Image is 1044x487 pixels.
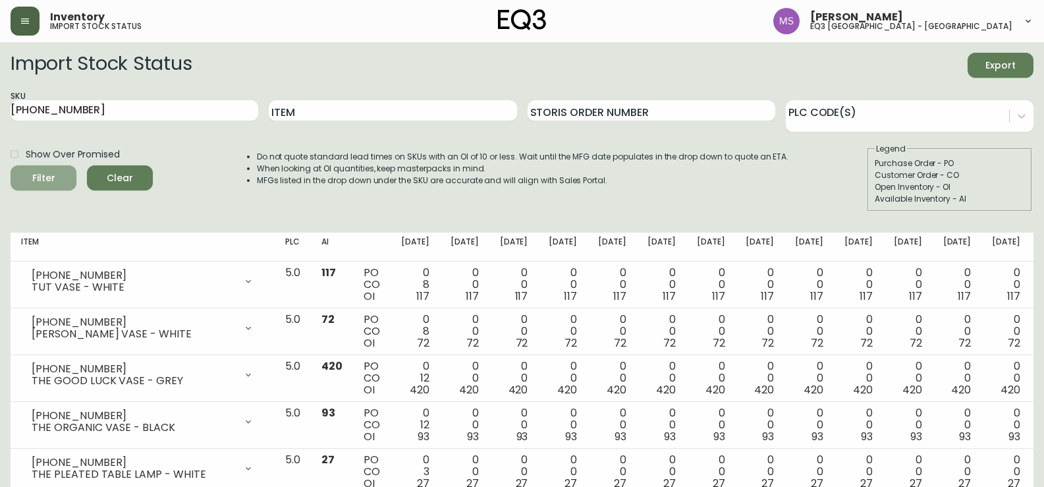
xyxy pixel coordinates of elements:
span: 420 [705,382,725,397]
div: PO CO [364,267,380,302]
span: 72 [321,312,335,327]
span: 72 [713,335,725,351]
span: 117 [663,289,676,304]
span: 420 [804,382,823,397]
li: When looking at OI quantities, keep masterpacks in mind. [257,163,789,175]
div: THE ORGANIC VASE - BLACK [32,422,235,434]
span: 72 [417,335,429,351]
div: 0 0 [451,407,479,443]
div: 0 0 [647,407,676,443]
div: 0 0 [894,360,922,396]
th: [DATE] [834,233,883,262]
td: 5.0 [275,262,311,308]
div: 0 0 [549,314,577,349]
span: 117 [712,289,725,304]
div: 0 8 [401,267,429,302]
span: OI [364,335,375,351]
span: 93 [811,429,823,444]
div: 0 0 [598,360,626,396]
div: 0 0 [844,407,873,443]
span: 420 [459,382,479,397]
span: 117 [613,289,626,304]
span: 117 [321,265,336,280]
span: Export [978,57,1023,74]
span: 420 [656,382,676,397]
div: TUT VASE - WHITE [32,281,235,293]
div: 0 0 [844,267,873,302]
span: 72 [811,335,823,351]
th: [DATE] [440,233,489,262]
div: 0 0 [943,360,972,396]
span: 117 [1007,289,1020,304]
div: [PHONE_NUMBER]THE PLEATED TABLE LAMP - WHITE [21,454,264,483]
span: 72 [761,335,774,351]
div: 0 0 [795,267,823,302]
div: 0 0 [746,360,774,396]
div: [PHONE_NUMBER] [32,457,235,469]
div: 0 0 [943,314,972,349]
div: [PHONE_NUMBER]THE ORGANIC VASE - BLACK [21,407,264,436]
span: 420 [557,382,577,397]
span: 72 [910,335,922,351]
legend: Legend [875,143,907,155]
span: 93 [565,429,577,444]
span: 72 [466,335,479,351]
span: Inventory [50,12,105,22]
div: 0 0 [549,360,577,396]
span: 117 [860,289,873,304]
div: Available Inventory - AI [875,193,1025,205]
span: 420 [410,382,429,397]
h5: import stock status [50,22,142,30]
div: 0 0 [746,314,774,349]
span: 117 [761,289,774,304]
span: 72 [1008,335,1020,351]
span: 93 [959,429,971,444]
div: 0 0 [697,314,725,349]
div: 0 0 [697,360,725,396]
span: 93 [1008,429,1020,444]
div: 0 0 [647,314,676,349]
th: [DATE] [735,233,784,262]
div: [PHONE_NUMBER] [32,270,235,281]
div: 0 0 [647,360,676,396]
div: Filter [32,170,55,186]
span: 420 [1001,382,1020,397]
div: 0 12 [401,407,429,443]
span: 72 [564,335,577,351]
th: AI [311,233,353,262]
th: [DATE] [686,233,736,262]
th: [DATE] [391,233,440,262]
span: OI [364,382,375,397]
div: [PHONE_NUMBER]THE GOOD LUCK VASE - GREY [21,360,264,389]
th: [DATE] [981,233,1031,262]
div: 0 0 [943,267,972,302]
span: 117 [515,289,528,304]
button: Export [968,53,1033,78]
div: 0 0 [746,407,774,443]
div: [PHONE_NUMBER] [32,363,235,375]
span: 72 [614,335,626,351]
div: [PHONE_NUMBER] [32,316,235,328]
span: 93 [321,405,335,420]
span: [PERSON_NAME] [810,12,903,22]
span: OI [364,289,375,304]
span: 117 [958,289,971,304]
div: 0 0 [894,407,922,443]
div: 0 0 [549,407,577,443]
span: 420 [951,382,971,397]
span: 93 [861,429,873,444]
th: [DATE] [538,233,588,262]
div: 0 0 [451,360,479,396]
span: 420 [607,382,626,397]
div: 0 0 [549,267,577,302]
div: 0 0 [795,314,823,349]
div: 0 0 [598,267,626,302]
img: logo [498,9,547,30]
span: 420 [321,358,343,374]
li: Do not quote standard lead times on SKUs with an OI of 10 or less. Wait until the MFG date popula... [257,151,789,163]
div: 0 0 [992,267,1020,302]
h2: Import Stock Status [11,53,192,78]
div: PO CO [364,407,380,443]
span: 93 [418,429,429,444]
div: 0 0 [500,267,528,302]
